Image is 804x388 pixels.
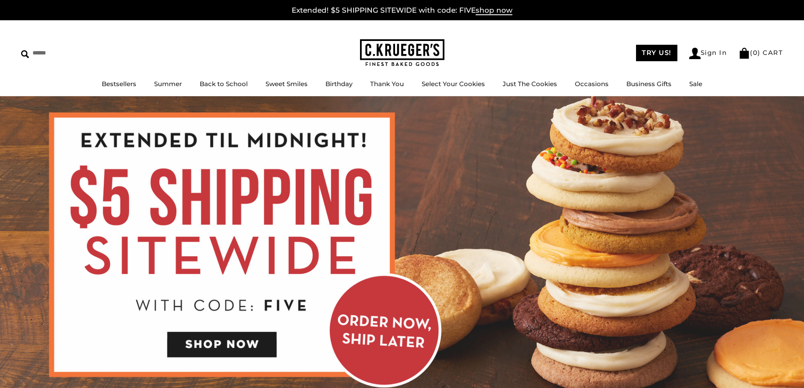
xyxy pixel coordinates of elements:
[575,80,609,88] a: Occasions
[422,80,485,88] a: Select Your Cookies
[636,45,677,61] a: TRY US!
[503,80,557,88] a: Just The Cookies
[689,48,701,59] img: Account
[689,48,727,59] a: Sign In
[292,6,512,15] a: Extended! $5 SHIPPING SITEWIDE with code: FIVEshop now
[325,80,352,88] a: Birthday
[21,50,29,58] img: Search
[626,80,671,88] a: Business Gifts
[200,80,248,88] a: Back to School
[21,46,122,60] input: Search
[753,49,758,57] span: 0
[370,80,404,88] a: Thank You
[739,49,783,57] a: (0) CART
[154,80,182,88] a: Summer
[739,48,750,59] img: Bag
[265,80,308,88] a: Sweet Smiles
[476,6,512,15] span: shop now
[689,80,702,88] a: Sale
[360,39,444,67] img: C.KRUEGER'S
[102,80,136,88] a: Bestsellers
